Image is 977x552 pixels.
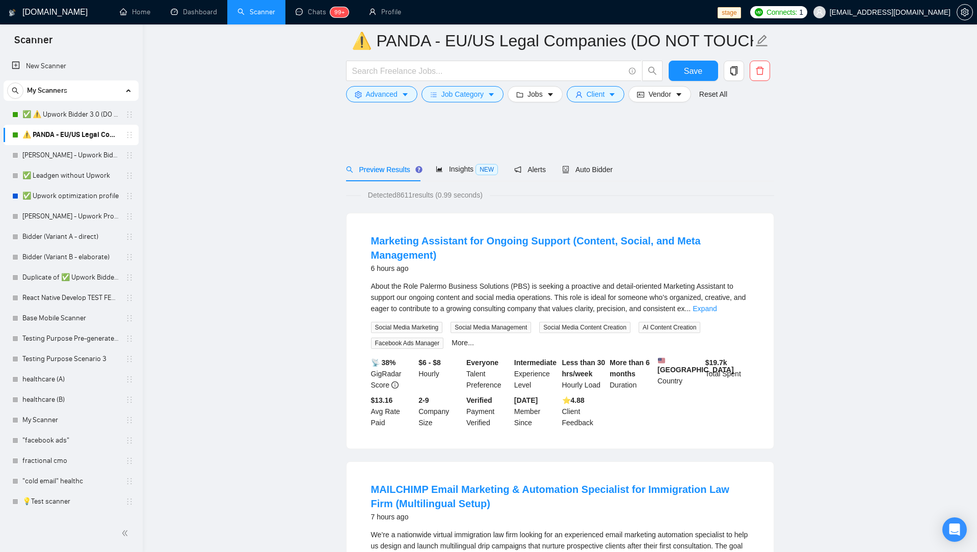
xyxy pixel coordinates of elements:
[4,56,139,76] li: New Scanner
[125,436,134,445] span: holder
[416,357,464,391] div: Hourly
[703,357,751,391] div: Total Spent
[9,5,16,21] img: logo
[22,410,119,430] a: My Scanner
[22,104,119,125] a: ✅ ⚠️ Upwork Bidder 3.0 (DO NOT TOUCH)
[560,357,608,391] div: Hourly Load
[22,328,119,349] a: Testing Purpose Pre-generated 1
[675,91,682,98] span: caret-down
[371,322,443,333] span: Social Media Marketing
[402,91,409,98] span: caret-down
[125,294,134,302] span: holder
[361,189,490,201] span: Detected 8611 results (0.99 seconds)
[414,165,424,174] div: Tooltip anchor
[22,369,119,390] a: healthcare (A)
[669,61,718,81] button: Save
[125,355,134,363] span: holder
[8,87,23,94] span: search
[629,68,636,74] span: info-circle
[22,349,119,369] a: Testing Purpose Scenario 3
[547,91,554,98] span: caret-down
[508,86,563,102] button: folderJobscaret-down
[488,91,495,98] span: caret-down
[391,381,399,389] span: info-circle
[750,66,770,75] span: delete
[22,186,119,206] a: ✅ Upwork optimization profile
[352,65,624,77] input: Search Freelance Jobs...
[22,451,119,471] a: fractional cmo
[942,517,967,542] div: Open Intercom Messenger
[685,305,691,313] span: ...
[430,91,437,98] span: bars
[121,528,131,538] span: double-left
[22,512,119,532] a: Copy of Active Tati LAZ Design Scanner
[587,89,605,100] span: Client
[567,86,625,102] button: userClientcaret-down
[699,89,727,100] a: Reset All
[514,396,538,404] b: [DATE]
[125,233,134,241] span: holder
[371,338,444,349] span: Facebook Ads Manager
[22,145,119,165] a: [PERSON_NAME] - Upwork Bidder
[799,7,803,18] span: 1
[608,357,655,391] div: Duration
[125,212,134,220] span: holder
[125,253,134,261] span: holder
[125,396,134,404] span: holder
[610,358,650,378] b: More than 6 months
[346,86,417,102] button: settingAdvancedcaret-down
[296,8,349,16] a: messageChats99+
[371,358,396,367] b: 📡 38%
[346,165,419,174] span: Preview Results
[575,91,583,98] span: user
[371,282,746,313] span: About the Role Palermo Business Solutions (PBS) is seeking a proactive and detail-oriented Market...
[371,396,393,404] b: $13.16
[22,165,119,186] a: ✅ Leadgen without Upwork
[22,308,119,328] a: Base Mobile Scanner
[718,7,741,18] span: stage
[416,395,464,428] div: Company Size
[125,416,134,424] span: holder
[628,86,691,102] button: idcardVendorcaret-down
[125,477,134,485] span: holder
[346,166,353,173] span: search
[816,9,823,16] span: user
[371,281,749,314] div: About the Role Palermo Business Solutions (PBS) is seeking a proactive and detail-oriented Market...
[22,247,119,267] a: Bidder (Variant B - elaborate)
[125,375,134,383] span: holder
[750,61,770,81] button: delete
[171,8,217,16] a: dashboardDashboard
[639,322,700,333] span: AI Content Creation
[125,498,134,506] span: holder
[466,358,498,367] b: Everyone
[366,89,398,100] span: Advanced
[330,7,349,17] sup: 99+
[724,61,744,81] button: copy
[452,339,474,347] a: More...
[237,8,275,16] a: searchScanner
[658,357,665,364] img: 🇺🇸
[957,4,973,20] button: setting
[22,390,119,410] a: healthcare (B)
[539,322,630,333] span: Social Media Content Creation
[516,91,523,98] span: folder
[125,273,134,282] span: holder
[957,8,973,16] a: setting
[684,65,702,77] span: Save
[421,86,504,102] button: barsJob Categorycaret-down
[6,33,61,54] span: Scanner
[464,395,512,428] div: Payment Verified
[609,91,616,98] span: caret-down
[27,80,67,101] span: My Scanners
[125,172,134,180] span: holder
[371,262,749,274] div: 6 hours ago
[562,165,613,174] span: Auto Bidder
[648,89,671,100] span: Vendor
[22,471,119,491] a: "cold email" healthc
[418,358,441,367] b: $6 - $8
[371,511,749,523] div: 7 hours ago
[755,8,763,16] img: upwork-logo.png
[562,166,569,173] span: robot
[451,322,531,333] span: Social Media Management
[125,111,134,119] span: holder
